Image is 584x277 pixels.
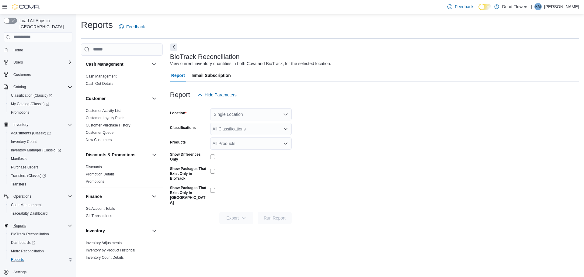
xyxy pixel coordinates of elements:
a: GL Account Totals [86,206,115,211]
span: Promotions [11,110,30,115]
span: My Catalog (Classic) [9,100,72,108]
a: Settings [11,268,29,276]
button: Promotions [6,108,75,117]
span: Traceabilty Dashboard [9,210,72,217]
span: Transfers (Classic) [9,172,72,179]
a: Customer Purchase History [86,123,130,127]
label: Location [170,111,187,116]
span: Users [11,59,72,66]
button: Metrc Reconciliation [6,247,75,255]
button: Open list of options [283,141,288,146]
button: Finance [86,193,149,199]
button: Catalog [11,83,28,91]
a: Inventory Manager (Classic) [9,147,64,154]
button: Customer [151,95,158,102]
a: Metrc Reconciliation [9,248,46,255]
span: Classification (Classic) [9,92,72,99]
span: Transfers (Classic) [11,173,46,178]
span: Export [223,212,250,224]
a: Dashboards [9,239,38,246]
span: Inventory Manager (Classic) [11,148,61,153]
button: Transfers [6,180,75,189]
a: Promotions [9,109,32,116]
span: Report [171,69,185,81]
span: Purchase Orders [9,164,72,171]
a: Inventory Count [9,138,39,145]
a: Inventory Adjustments [86,241,122,245]
span: Metrc Reconciliation [11,249,44,254]
span: Settings [11,268,72,276]
button: Finance [151,193,158,200]
span: Transfers [9,181,72,188]
span: Manifests [9,155,72,162]
button: Open list of options [283,112,288,117]
label: Classifications [170,125,196,130]
a: Home [11,47,26,54]
span: Load All Apps in [GEOGRAPHIC_DATA] [17,18,72,30]
span: Traceabilty Dashboard [11,211,47,216]
span: Operations [13,194,31,199]
span: Operations [11,193,72,200]
a: My Catalog (Classic) [9,100,52,108]
span: BioTrack Reconciliation [11,232,49,237]
button: Inventory Count [6,137,75,146]
button: Traceabilty Dashboard [6,209,75,218]
span: Customer Purchase History [86,123,130,128]
div: Finance [81,205,163,222]
a: Inventory Manager (Classic) [6,146,75,154]
div: Discounts & Promotions [81,163,163,188]
button: Users [11,59,25,66]
span: Inventory Count [11,139,37,144]
span: Home [11,46,72,54]
p: Dead Flowers [502,3,528,10]
button: Customers [1,70,75,79]
span: Customer Activity List [86,108,121,113]
img: Cova [12,4,40,10]
a: GL Transactions [86,214,112,218]
span: My Catalog (Classic) [11,102,49,106]
button: Inventory [86,228,149,234]
a: Promotion Details [86,172,115,176]
button: Inventory [11,121,31,128]
a: Customer Activity List [86,109,121,113]
a: Discounts [86,165,102,169]
span: Metrc Reconciliation [9,248,72,255]
a: Feedback [116,21,147,33]
span: Promotion Details [86,172,115,177]
span: BioTrack Reconciliation [9,230,72,238]
span: Adjustments (Classic) [9,130,72,137]
span: Cash Management [11,203,42,207]
span: Customers [11,71,72,78]
a: Cash Management [86,74,116,78]
span: Feedback [455,4,473,10]
a: Inventory On Hand by Package [86,263,137,267]
button: Run Report [258,212,292,224]
a: Adjustments (Classic) [6,129,75,137]
h3: Inventory [86,228,105,234]
h3: Customer [86,95,106,102]
label: Show Packages That Exist Only in BioTrack [170,166,208,181]
button: Operations [1,192,75,201]
span: Inventory Count Details [86,255,124,260]
span: Home [13,48,23,53]
span: Reports [11,257,24,262]
a: Transfers (Classic) [6,171,75,180]
a: New Customers [86,138,112,142]
div: Kelly Moore [534,3,542,10]
button: Hide Parameters [195,89,239,101]
span: Settings [13,270,26,275]
button: Cash Management [6,201,75,209]
a: Customer Loyalty Points [86,116,125,120]
span: Inventory Manager (Classic) [9,147,72,154]
span: Dashboards [11,240,35,245]
a: Manifests [9,155,29,162]
span: KM [535,3,541,10]
button: Users [1,58,75,67]
a: Customers [11,71,33,78]
button: Reports [6,255,75,264]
